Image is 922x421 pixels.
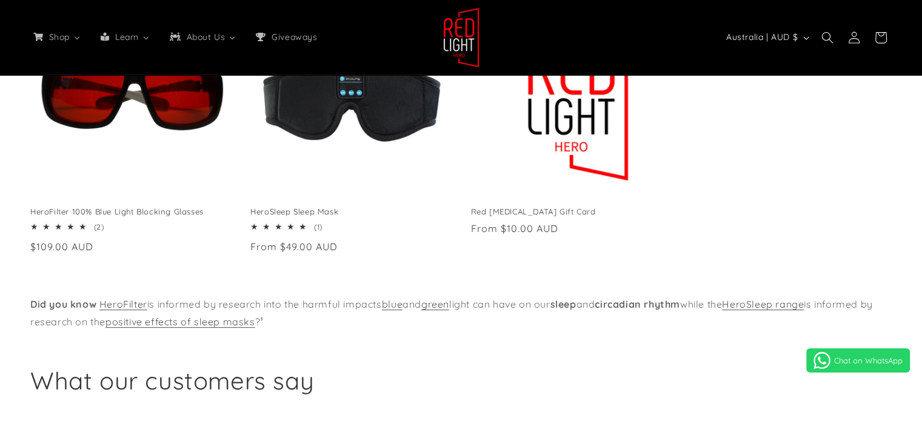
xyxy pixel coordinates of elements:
img: Red Light Hero [443,7,479,68]
a: u [391,298,397,310]
a: green [421,298,449,310]
strong: circadian rhythm [595,298,680,310]
strong: sleep [550,298,576,310]
a: positive effects of sleep masks [105,316,255,328]
a: About Us [159,24,246,50]
a: Giveaways [246,24,326,50]
span: Chat on WhatsApp [834,356,903,365]
strong: Did you know [30,298,96,310]
a: Chat on WhatsApp [806,348,910,373]
span: Giveaways [269,31,318,42]
a: Red Light Hero [438,2,484,72]
span: Shop [47,31,71,42]
a: HeroSleep range [722,298,804,310]
span: About Us [184,31,227,42]
a: HeroFilter [99,298,147,310]
a: HeroSleep Sleep Mask [250,207,451,217]
a: Red [MEDICAL_DATA] Gift Card [471,207,672,217]
span: Learn [113,31,140,42]
button: Australia | AUD $ [719,26,814,49]
a: e [396,298,403,310]
a: Shop [23,24,90,50]
a: bl [382,298,391,310]
span: Australia | AUD $ [726,31,798,44]
summary: Search [814,24,841,51]
h2: What our customers say [30,365,503,396]
a: HeroFilter 100% Blue Light Blocking Glasses [30,207,231,217]
p: is informed by research into the harmful impacts and light can have on our and while the is infor... [30,296,892,331]
a: Learn [90,24,159,50]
